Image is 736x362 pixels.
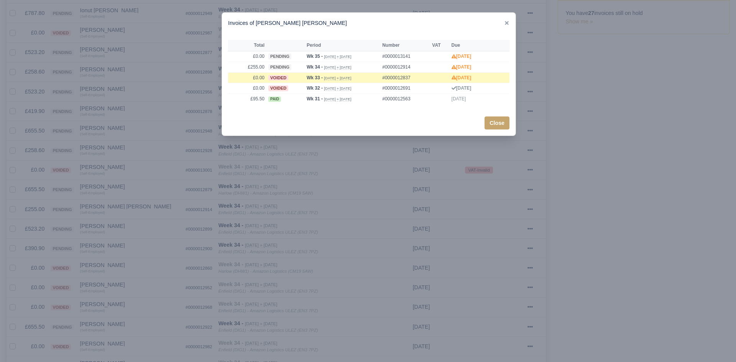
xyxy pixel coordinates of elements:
[380,40,430,51] th: Number
[380,62,430,72] td: #0000012914
[324,65,351,70] small: [DATE] » [DATE]
[380,94,430,104] td: #0000012563
[485,116,509,129] button: Close
[228,40,266,51] th: Total
[380,51,430,62] td: #0000013141
[268,75,288,81] span: voided
[307,54,323,59] strong: Wk 35 -
[228,83,266,94] td: £0.00
[268,97,281,102] span: paid
[324,76,351,80] small: [DATE] » [DATE]
[228,62,266,72] td: £255.00
[452,75,472,80] strong: [DATE]
[380,83,430,94] td: #0000012691
[598,273,736,362] iframe: Chat Widget
[305,40,380,51] th: Period
[228,94,266,104] td: £95.50
[450,40,486,51] th: Due
[452,96,466,102] span: [DATE]
[452,85,472,91] strong: [DATE]
[268,54,291,59] span: pending
[307,64,323,70] strong: Wk 34 -
[324,97,351,102] small: [DATE] » [DATE]
[324,86,351,91] small: [DATE] » [DATE]
[452,64,472,70] strong: [DATE]
[228,51,266,62] td: £0.00
[324,54,351,59] small: [DATE] » [DATE]
[268,85,288,91] span: voided
[307,96,323,102] strong: Wk 31 -
[430,40,449,51] th: VAT
[307,85,323,91] strong: Wk 32 -
[222,13,516,34] div: Invoices of [PERSON_NAME] [PERSON_NAME]
[268,64,291,70] span: pending
[307,75,323,80] strong: Wk 33 -
[228,72,266,83] td: £0.00
[380,72,430,83] td: #0000012837
[452,54,472,59] strong: [DATE]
